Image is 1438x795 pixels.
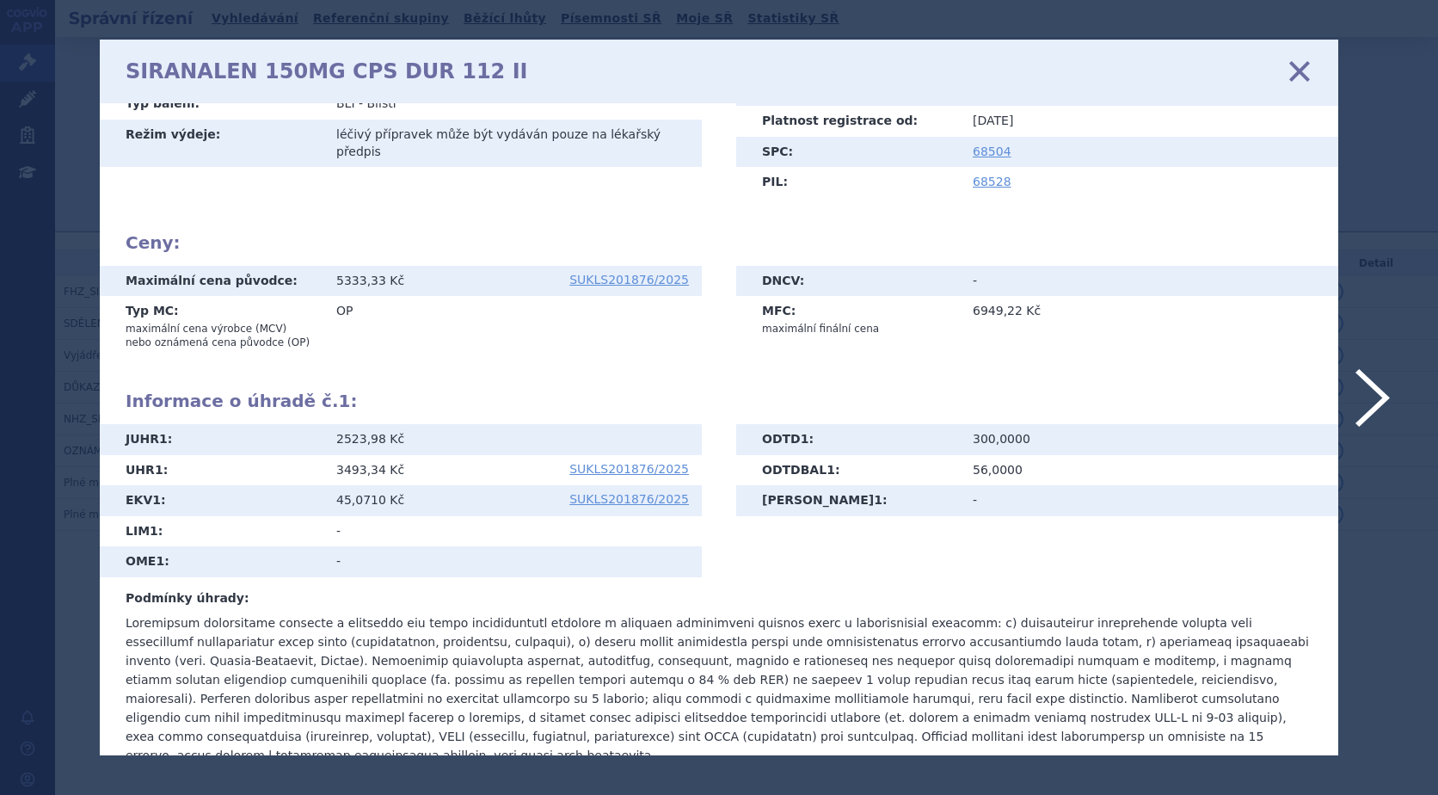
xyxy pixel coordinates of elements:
td: 300,0000 [960,424,1338,455]
span: 1 [152,493,161,507]
td: - [960,485,1338,516]
span: - [359,96,363,110]
h1: SIRANALEN 150MG CPS DUR 112 II [126,59,528,84]
span: 3493,34 Kč [336,463,404,477]
a: SUKLS201876/2025 [569,463,689,475]
a: SUKLS201876/2025 [569,493,689,505]
th: MFC: [736,296,960,342]
td: 6949,22 Kč [960,296,1338,342]
a: zavřít [1287,59,1312,84]
p: maximální cena výrobce (MCV) nebo oznámená cena původce (OP) [126,322,310,349]
a: SUKLS201876/2025 [569,274,689,286]
td: léčivý přípravek může být vydáván pouze na lékařský předpis [323,120,702,167]
th: Typ balení: [100,89,323,120]
span: Blistr [367,96,398,110]
h2: Ceny: [126,232,1312,253]
th: PIL: [736,167,960,198]
p: Loremipsum dolorsitame consecte a elitseddo eiu tempo incididuntutl etdolore m aliquaen adminimve... [126,613,1312,765]
th: EKV : [100,485,323,516]
span: 1 [155,463,163,477]
th: ODTD : [736,424,960,455]
th: ODTDBAL : [736,455,960,486]
th: JUHR : [100,424,323,455]
span: 5333,33 Kč [336,274,404,287]
span: 45,0710 Kč [336,493,404,507]
span: 1 [801,432,809,446]
span: 1 [159,432,168,446]
th: UHR : [100,455,323,486]
th: DNCV: [736,266,960,297]
th: Typ MC: [100,296,323,356]
p: maximální finální cena [762,322,947,336]
td: 2523,98 Kč [323,424,702,455]
h3: Podmínky úhrady: [126,590,1312,607]
td: - [323,516,702,547]
a: 68528 [973,175,1011,188]
td: OP [323,296,702,356]
span: 1 [150,524,158,538]
span: 1 [156,554,164,568]
td: - [323,546,702,577]
td: 56,0000 [960,455,1338,486]
td: [DATE] [960,106,1338,137]
th: Platnost registrace od: [736,106,960,137]
th: LIM : [100,516,323,547]
a: 68504 [973,145,1011,158]
span: 1 [827,463,835,477]
span: 1 [874,493,882,507]
span: 1 [339,391,351,411]
th: OME : [100,546,323,577]
th: [PERSON_NAME] : [736,485,960,516]
th: SPC: [736,137,960,168]
th: Režim výdeje: [100,120,323,167]
td: - [960,266,1338,297]
h2: Informace o úhradě č. : [126,391,1312,411]
span: BLI [336,96,355,110]
th: Maximální cena původce: [100,266,323,297]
